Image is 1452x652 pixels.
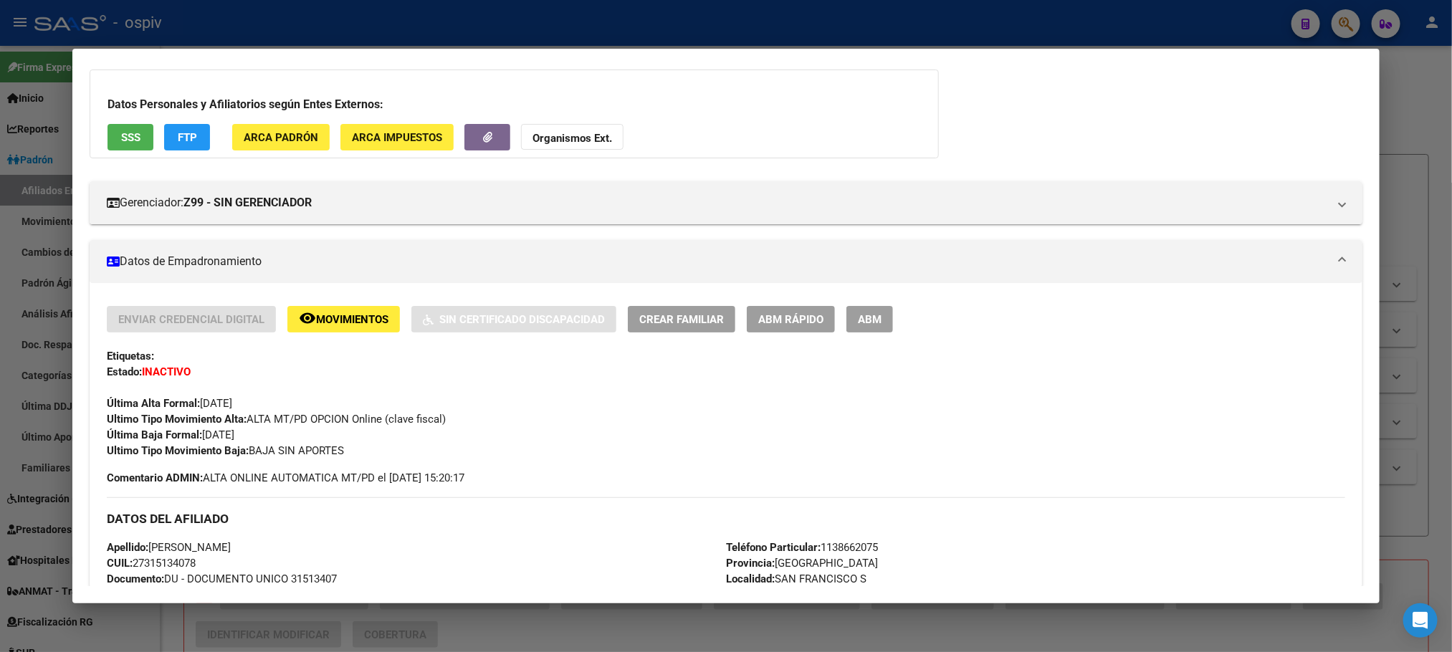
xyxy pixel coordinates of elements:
[107,306,276,332] button: Enviar Credencial Digital
[107,397,232,410] span: [DATE]
[107,572,337,585] span: DU - DOCUMENTO UNICO 31513407
[726,541,821,554] strong: Teléfono Particular:
[107,541,231,554] span: [PERSON_NAME]
[183,194,312,211] strong: Z99 - SIN GERENCIADOR
[726,557,878,570] span: [GEOGRAPHIC_DATA]
[107,557,196,570] span: 27315134078
[107,541,148,554] strong: Apellido:
[287,306,400,332] button: Movimientos
[108,124,153,150] button: SSS
[178,131,197,144] span: FTP
[107,572,164,585] strong: Documento:
[164,124,210,150] button: FTP
[1403,603,1438,638] div: Open Intercom Messenger
[726,572,775,585] strong: Localidad:
[411,306,616,332] button: Sin Certificado Discapacidad
[107,444,249,457] strong: Ultimo Tipo Movimiento Baja:
[107,428,234,441] span: [DATE]
[107,444,344,457] span: BAJA SIN APORTES
[639,313,724,326] span: Crear Familiar
[232,124,330,150] button: ARCA Padrón
[299,310,316,327] mat-icon: remove_red_eye
[107,350,154,363] strong: Etiquetas:
[107,471,203,484] strong: Comentario ADMIN:
[90,240,1362,283] mat-expansion-panel-header: Datos de Empadronamiento
[758,313,823,326] span: ABM Rápido
[107,397,200,410] strong: Última Alta Formal:
[142,365,191,378] strong: INACTIVO
[107,511,1344,527] h3: DATOS DEL AFILIADO
[726,572,866,585] span: SAN FRANCISCO S
[107,365,142,378] strong: Estado:
[121,131,140,144] span: SSS
[521,124,624,150] button: Organismos Ext.
[726,541,878,554] span: 1138662075
[316,313,388,326] span: Movimientos
[726,557,775,570] strong: Provincia:
[107,194,1327,211] mat-panel-title: Gerenciador:
[107,557,133,570] strong: CUIL:
[107,470,464,486] span: ALTA ONLINE AUTOMATICA MT/PD el [DATE] 15:20:17
[858,313,882,326] span: ABM
[352,131,442,144] span: ARCA Impuestos
[107,413,446,426] span: ALTA MT/PD OPCION Online (clave fiscal)
[628,306,735,332] button: Crear Familiar
[90,181,1362,224] mat-expansion-panel-header: Gerenciador:Z99 - SIN GERENCIADOR
[107,413,247,426] strong: Ultimo Tipo Movimiento Alta:
[846,306,893,332] button: ABM
[107,253,1327,270] mat-panel-title: Datos de Empadronamiento
[532,132,612,145] strong: Organismos Ext.
[118,313,264,326] span: Enviar Credencial Digital
[108,96,921,113] h3: Datos Personales y Afiliatorios según Entes Externos:
[107,428,202,441] strong: Última Baja Formal:
[439,313,605,326] span: Sin Certificado Discapacidad
[244,131,318,144] span: ARCA Padrón
[340,124,454,150] button: ARCA Impuestos
[747,306,835,332] button: ABM Rápido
